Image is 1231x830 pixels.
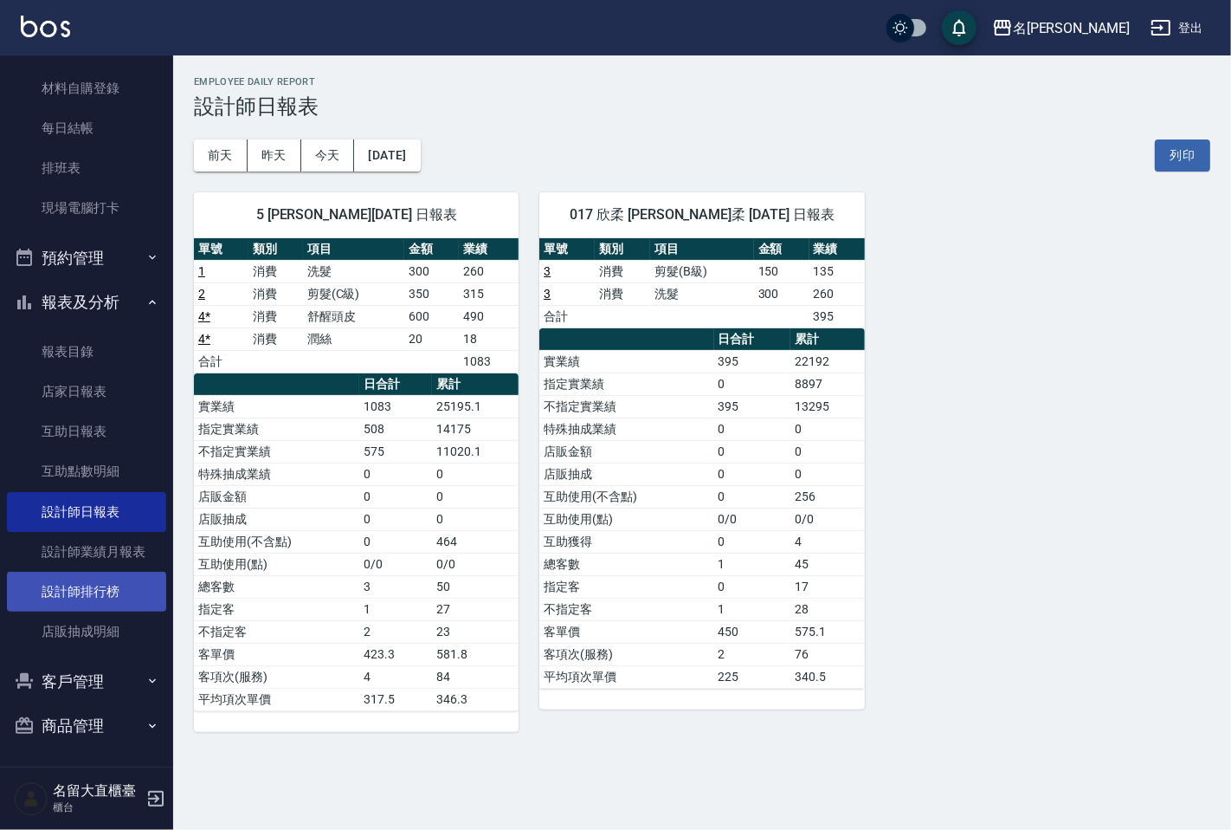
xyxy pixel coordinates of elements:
td: 0 [790,440,864,463]
td: 0 [790,418,864,440]
td: 客項次(服務) [194,665,359,688]
td: 實業績 [539,350,713,373]
td: 135 [809,260,865,282]
td: 客單價 [194,643,359,665]
th: 類別 [248,238,303,261]
a: 互助點數明細 [7,451,166,491]
th: 日合計 [714,328,791,351]
td: 消費 [248,305,303,327]
td: 340.5 [790,665,864,688]
p: 櫃台 [53,800,141,815]
td: 0 [432,508,519,530]
td: 0 [359,530,432,553]
td: 45 [790,553,864,575]
td: 76 [790,643,864,665]
td: 27 [432,598,519,620]
th: 業績 [809,238,865,261]
td: 1 [714,598,791,620]
td: 0 [714,530,791,553]
button: 前天 [194,139,248,172]
td: 1 [714,553,791,575]
td: 260 [809,282,865,305]
td: 1083 [359,395,432,418]
td: 互助使用(點) [539,508,713,530]
td: 1 [359,598,432,620]
h2: Employee Daily Report [194,76,1210,88]
button: 客戶管理 [7,659,166,704]
a: 報表目錄 [7,332,166,372]
th: 日合計 [359,373,432,396]
td: 464 [432,530,519,553]
td: 300 [754,282,809,305]
td: 346.3 [432,688,519,710]
td: 0 [714,463,791,485]
td: 平均項次單價 [539,665,713,688]
td: 17 [790,575,864,598]
td: 互助使用(不含點) [539,485,713,508]
th: 業績 [459,238,519,261]
th: 金額 [404,238,459,261]
td: 28 [790,598,864,620]
td: 潤絲 [303,327,404,350]
td: 11020.1 [432,440,519,463]
td: 575.1 [790,620,864,643]
td: 8897 [790,373,864,395]
span: 017 欣柔 [PERSON_NAME]柔 [DATE] 日報表 [560,206,843,224]
td: 0 [359,508,432,530]
button: 名[PERSON_NAME] [985,10,1137,46]
h5: 名留大直櫃臺 [53,782,141,800]
td: 581.8 [432,643,519,665]
td: 256 [790,485,864,508]
td: 總客數 [539,553,713,575]
a: 每日結帳 [7,108,166,148]
td: 4 [359,665,432,688]
td: 店販金額 [194,485,359,508]
td: 0/0 [714,508,791,530]
a: 材料自購登錄 [7,68,166,108]
button: 列印 [1155,139,1210,172]
td: 490 [459,305,519,327]
td: 不指定實業績 [539,395,713,418]
td: 508 [359,418,432,440]
td: 0 [714,418,791,440]
a: 設計師業績月報表 [7,532,166,572]
a: 互助日報表 [7,412,166,451]
td: 店販金額 [539,440,713,463]
td: 0 [432,463,519,485]
td: 0 [714,373,791,395]
button: 商品管理 [7,704,166,749]
td: 600 [404,305,459,327]
td: 14175 [432,418,519,440]
td: 0 [790,463,864,485]
th: 單號 [194,238,248,261]
td: 0 [714,575,791,598]
td: 0 [714,485,791,508]
td: 指定客 [194,598,359,620]
button: 昨天 [248,139,301,172]
button: save [942,10,976,45]
td: 300 [404,260,459,282]
td: 0 [359,463,432,485]
td: 互助使用(點) [194,553,359,575]
td: 450 [714,620,791,643]
td: 0/0 [790,508,864,530]
td: 總客數 [194,575,359,598]
a: 店販抽成明細 [7,612,166,652]
button: 報表及分析 [7,280,166,325]
td: 客單價 [539,620,713,643]
td: 0 [359,485,432,508]
td: 合計 [194,350,248,373]
td: 消費 [248,260,303,282]
div: 名[PERSON_NAME] [1013,17,1130,39]
th: 單號 [539,238,595,261]
td: 消費 [248,282,303,305]
a: 1 [198,264,205,278]
td: 18 [459,327,519,350]
button: 登出 [1144,12,1210,44]
td: 315 [459,282,519,305]
td: 消費 [595,282,650,305]
td: 395 [809,305,865,327]
a: 3 [544,264,551,278]
a: 2 [198,287,205,301]
table: a dense table [194,238,519,373]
